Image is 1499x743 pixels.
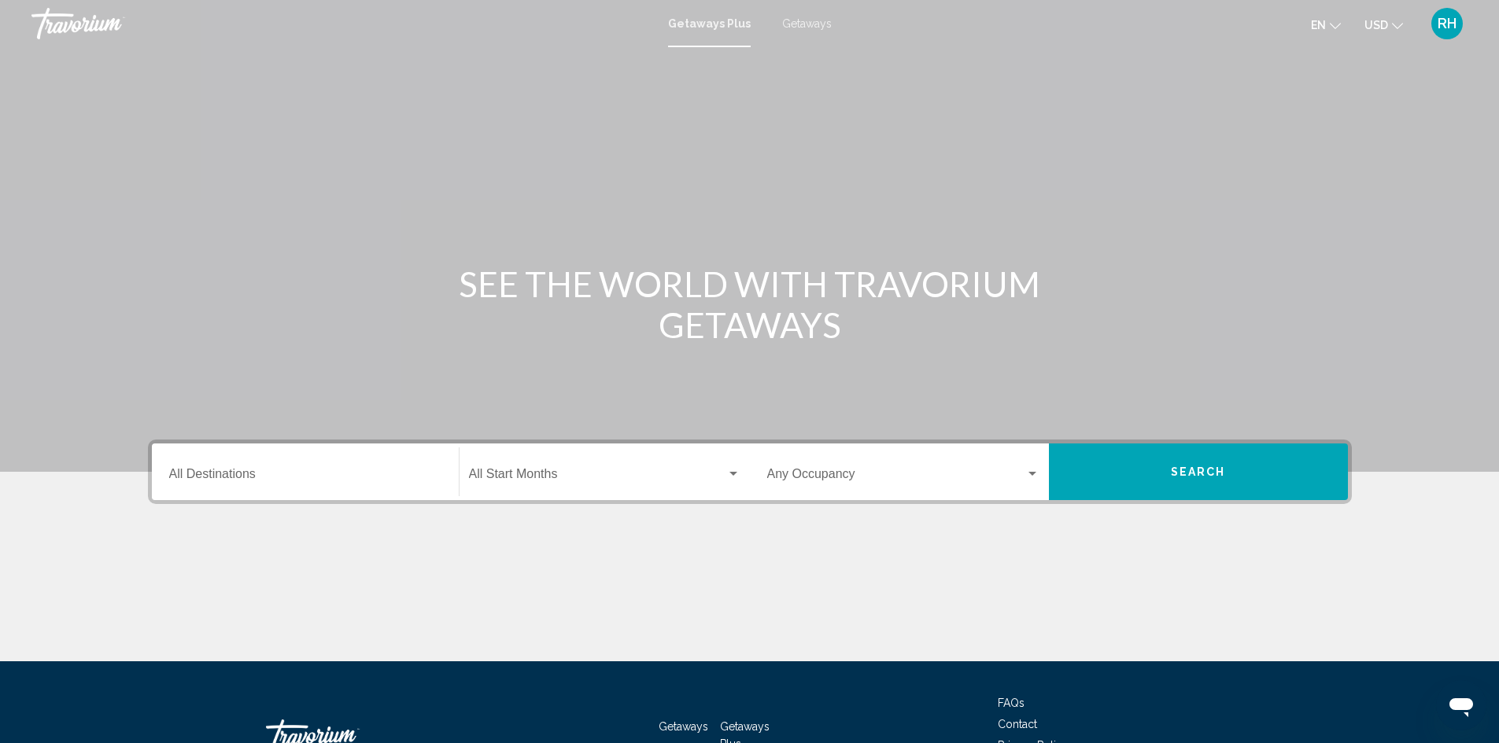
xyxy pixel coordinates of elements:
a: Contact [998,718,1037,730]
a: FAQs [998,697,1025,709]
a: Getaways [782,17,832,30]
button: Change language [1311,13,1341,36]
span: Search [1171,466,1226,479]
button: User Menu [1427,7,1468,40]
iframe: Button to launch messaging window [1436,680,1486,730]
a: Travorium [31,8,652,39]
a: Getaways Plus [668,17,751,30]
span: en [1311,19,1326,31]
a: Getaways [659,720,708,733]
div: Search widget [152,443,1348,500]
button: Change currency [1364,13,1403,36]
span: RH [1438,16,1457,31]
h1: SEE THE WORLD WITH TRAVORIUM GETAWAYS [455,263,1045,345]
span: USD [1364,19,1388,31]
button: Search [1049,443,1348,500]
